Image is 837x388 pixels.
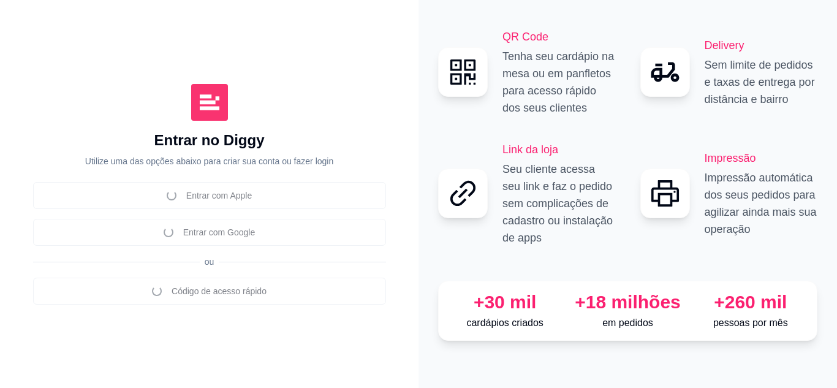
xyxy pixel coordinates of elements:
[571,291,684,313] div: +18 milhões
[705,56,818,108] p: Sem limite de pedidos e taxas de entrega por distância e bairro
[694,316,807,330] p: pessoas por mês
[154,131,264,150] h1: Entrar no Diggy
[502,28,616,45] h2: QR Code
[449,316,561,330] p: cardápios criados
[502,141,616,158] h2: Link da loja
[502,48,616,116] p: Tenha seu cardápio na mesa ou em panfletos para acesso rápido dos seus clientes
[571,316,684,330] p: em pedidos
[705,37,818,54] h2: Delivery
[705,169,818,238] p: Impressão automática dos seus pedidos para agilizar ainda mais sua operação
[502,161,616,246] p: Seu cliente acessa seu link e faz o pedido sem complicações de cadastro ou instalação de apps
[694,291,807,313] div: +260 mil
[200,257,219,267] span: ou
[191,84,228,121] img: Diggy
[85,155,333,167] p: Utilize uma das opções abaixo para criar sua conta ou fazer login
[705,150,818,167] h2: Impressão
[449,291,561,313] div: +30 mil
